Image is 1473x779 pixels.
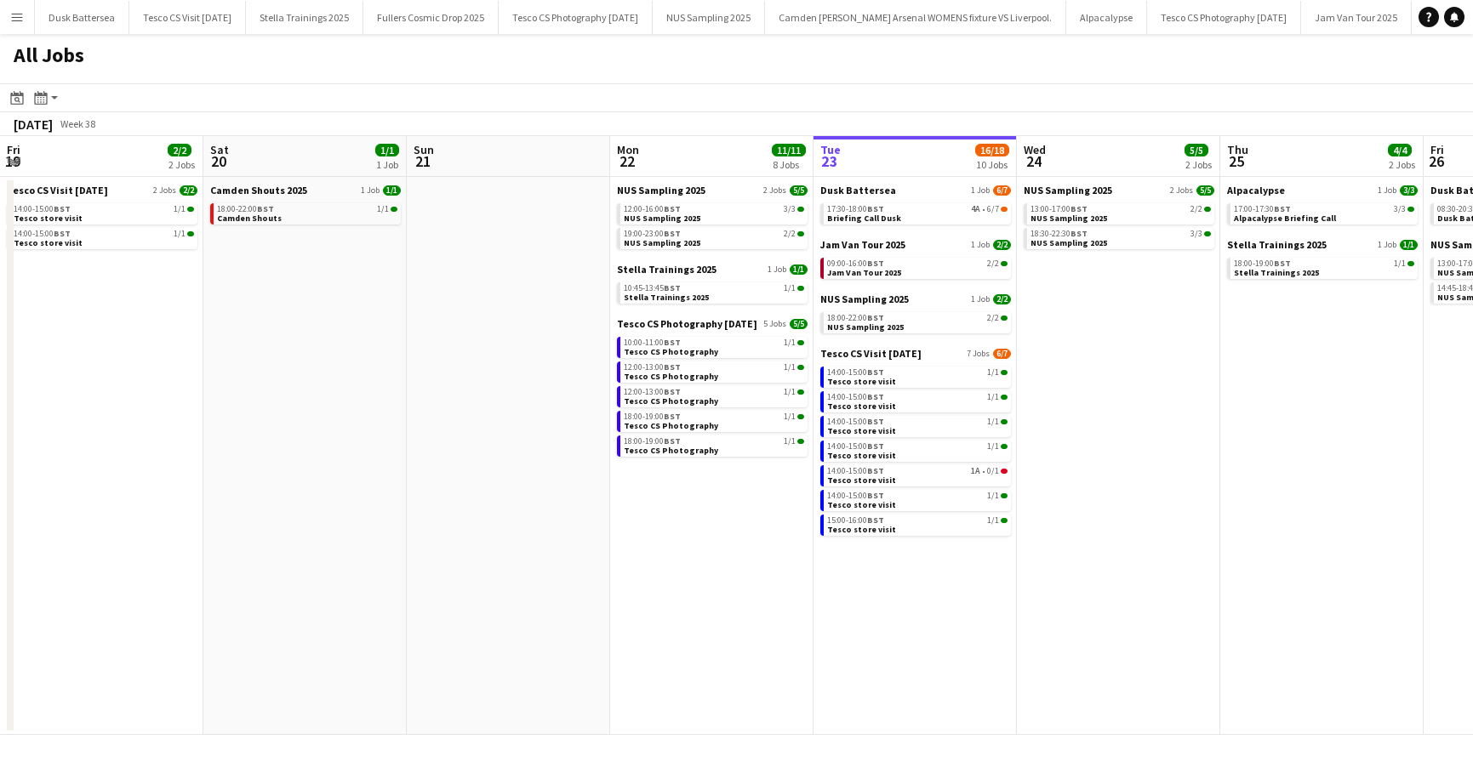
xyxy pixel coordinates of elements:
span: Sun [414,142,434,157]
a: 14:00-15:00BST1/1Tesco store visit [827,441,1008,460]
a: Stella Trainings 20251 Job1/1 [1227,238,1418,251]
span: BST [664,386,681,397]
span: NUS Sampling 2025 [624,237,700,248]
a: 17:00-17:30BST3/3Alpacalypse Briefing Call [1234,203,1414,223]
button: Dusk Battersea [35,1,129,34]
span: 17:30-18:00 [827,205,884,213]
span: 26 [1428,151,1444,171]
span: 1/1 [383,185,401,196]
span: 1/1 [784,437,796,446]
span: 2/2 [993,294,1011,304]
button: Jam Van Tour 2025 [1301,1,1412,34]
div: NUS Sampling 20252 Jobs5/512:00-16:00BST3/3NUS Sampling 202519:00-23:00BST2/2NUS Sampling 2025 [617,184,808,263]
span: Tue [820,142,841,157]
span: 4/4 [1388,144,1412,156]
span: BST [1070,203,1088,214]
a: 18:00-19:00BST1/1Stella Trainings 2025 [1234,258,1414,277]
span: NUS Sampling 2025 [820,293,909,305]
span: 1/1 [174,230,186,238]
span: Week 38 [56,117,99,130]
span: 18:30-22:30 [1031,230,1088,238]
span: Fri [7,142,20,157]
div: Tesco CS Photography [DATE]5 Jobs5/510:00-11:00BST1/1Tesco CS Photography12:00-13:00BST1/1Tesco C... [617,317,808,460]
span: 18:00-19:00 [1234,259,1291,268]
span: BST [664,282,681,293]
span: 2/2 [1204,207,1211,212]
span: 19:00-23:00 [624,230,681,238]
a: 18:00-22:00BST1/1Camden Shouts [217,203,397,223]
button: Fullers Cosmic Drop 2025 [363,1,499,34]
span: BST [1274,203,1291,214]
span: 5/5 [790,185,808,196]
a: 18:30-22:30BST3/3NUS Sampling 2025 [1031,228,1211,247]
span: 1/1 [797,439,804,444]
span: 1/1 [1001,370,1008,375]
span: Tesco store visit [14,237,83,248]
span: 1/1 [1001,419,1008,424]
div: Dusk Battersea1 Job6/717:30-18:00BST4A•6/7Briefing Call Dusk [820,184,1011,238]
span: 2 Jobs [763,185,786,196]
span: BST [867,441,884,452]
span: Tesco CS Photography [624,445,718,456]
span: 6/7 [987,205,999,213]
div: Tesco CS Visit [DATE]2 Jobs2/214:00-15:00BST1/1Tesco store visit14:00-15:00BST1/1Tesco store visit [7,184,197,253]
a: NUS Sampling 20252 Jobs5/5 [617,184,808,196]
span: 3/3 [1204,231,1211,236]
span: 0/1 [987,467,999,475]
span: 6/7 [993,185,1011,196]
div: 2 Jobs [1185,158,1212,171]
a: Dusk Battersea1 Job6/7 [820,184,1011,196]
span: 1 Job [361,185,380,196]
span: BST [664,203,681,214]
span: Dusk Battersea [820,184,896,196]
span: BST [664,411,681,422]
span: 14:00-15:00 [827,368,884,377]
a: 18:00-19:00BST1/1Tesco CS Photography [624,411,804,430]
span: 11/11 [772,144,806,156]
span: 1A [971,467,980,475]
a: 19:00-23:00BST2/2NUS Sampling 2025 [624,228,804,247]
a: Tesco CS Photography [DATE]5 Jobs5/5 [617,317,808,330]
span: BST [257,203,274,214]
span: BST [1070,228,1088,239]
a: 18:00-19:00BST1/1Tesco CS Photography [624,435,804,455]
span: 10:00-11:00 [624,338,681,347]
span: Alpacalypse Briefing Call [1234,213,1336,224]
div: 10 Jobs [976,158,1008,171]
a: 14:00-15:00BST1/1Tesco store visit [14,203,194,223]
div: • [827,205,1008,213]
div: Stella Trainings 20251 Job1/110:45-13:45BST1/1Stella Trainings 2025 [617,263,808,317]
span: 09:00-16:00 [827,259,884,268]
span: 1/1 [1400,240,1418,250]
span: 1/1 [1001,493,1008,498]
a: NUS Sampling 20251 Job2/2 [820,293,1011,305]
span: BST [867,416,884,427]
a: 13:00-17:00BST2/2NUS Sampling 2025 [1031,203,1211,223]
button: NUS Sampling 2025 [653,1,765,34]
span: 5 Jobs [763,319,786,329]
a: NUS Sampling 20252 Jobs5/5 [1024,184,1214,196]
a: 14:00-15:00BST1/1Tesco store visit [827,367,1008,386]
span: Tesco CS Photography [624,395,718,407]
span: 6/7 [1001,207,1008,212]
span: Tesco store visit [14,213,83,224]
span: Tesco CS Visit September 2025 [820,347,922,360]
span: 1/1 [987,368,999,377]
button: Stella Trainings 2025 [246,1,363,34]
a: Tesco CS Visit [DATE]7 Jobs6/7 [820,347,1011,360]
a: 15:00-16:00BST1/1Tesco store visit [827,515,1008,534]
span: Stella Trainings 2025 [1234,267,1319,278]
div: Camden Shouts 20251 Job1/118:00-22:00BST1/1Camden Shouts [210,184,401,228]
span: 1/1 [784,388,796,396]
span: 1/1 [790,264,808,275]
a: 14:00-15:00BST1/1Tesco store visit [14,228,194,247]
span: Briefing Call Dusk [827,213,901,224]
span: 2/2 [993,240,1011,250]
span: Jam Van Tour 2025 [820,238,905,251]
span: BST [54,203,71,214]
span: 1/1 [1001,518,1008,523]
span: 14:00-15:00 [827,492,884,500]
span: 2 Jobs [153,185,176,196]
span: BST [867,203,884,214]
a: 14:00-15:00BST1/1Tesco store visit [827,416,1008,435]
